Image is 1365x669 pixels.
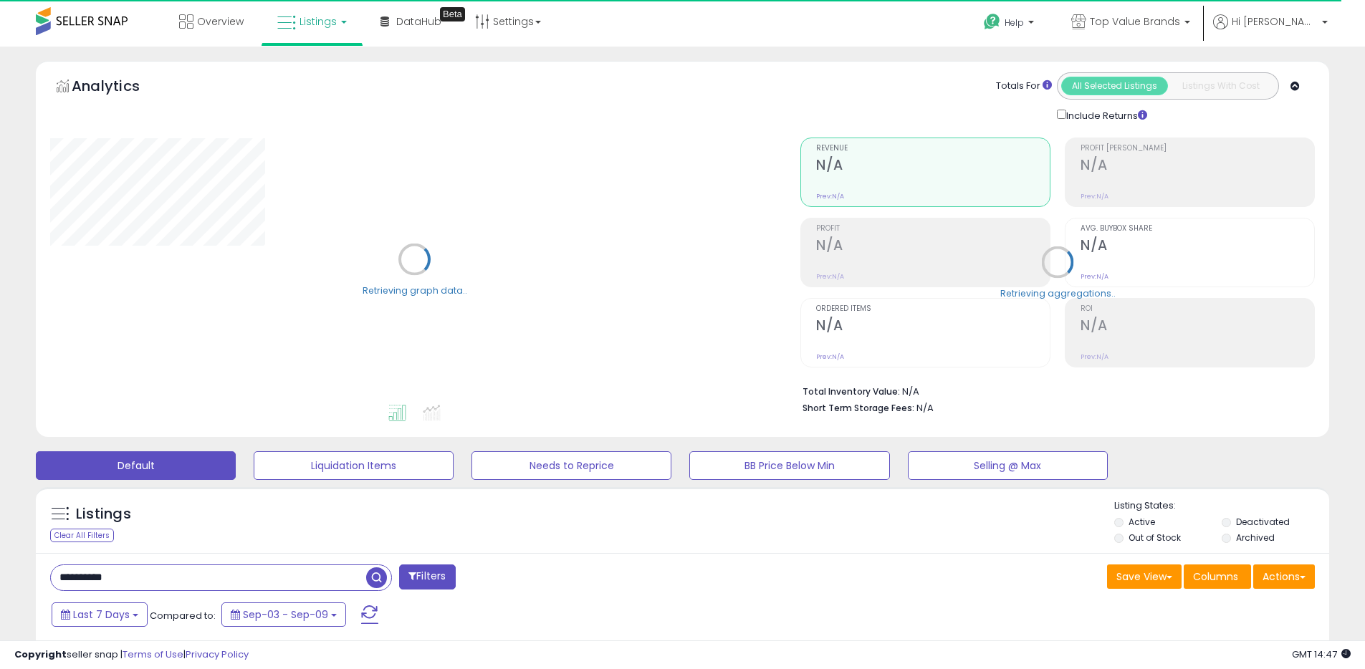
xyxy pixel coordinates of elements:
span: DataHub [396,14,441,29]
button: Columns [1184,564,1251,589]
button: Needs to Reprice [471,451,671,480]
label: Deactivated [1236,516,1290,528]
a: Privacy Policy [186,648,249,661]
span: Columns [1193,569,1238,584]
label: Active [1129,516,1155,528]
div: Totals For [996,80,1052,93]
a: Terms of Use [123,648,183,661]
div: Tooltip anchor [440,7,465,21]
span: Last 7 Days [73,607,130,622]
span: Help [1005,16,1024,29]
div: seller snap | | [14,648,249,662]
strong: Copyright [14,648,67,661]
div: Displaying 1 to 25 of 2148 items [1174,640,1315,653]
h5: Listings [76,504,131,524]
a: Hi [PERSON_NAME] [1213,14,1328,47]
label: Archived [1236,531,1275,544]
button: Filters [399,564,455,589]
button: Selling @ Max [908,451,1108,480]
button: All Selected Listings [1061,77,1168,95]
span: Listings [300,14,337,29]
button: Liquidation Items [254,451,454,480]
span: Hi [PERSON_NAME] [1232,14,1318,29]
button: Default [36,451,236,480]
h5: Analytics [72,76,168,100]
button: Last 7 Days [52,602,148,627]
div: Clear All Filters [50,529,114,542]
span: Compared to: [150,609,216,622]
p: Listing States: [1114,499,1329,513]
label: Out of Stock [1129,531,1181,544]
button: Listings With Cost [1167,77,1274,95]
button: Actions [1253,564,1315,589]
button: Sep-03 - Sep-09 [221,602,346,627]
button: Save View [1107,564,1182,589]
span: Overview [197,14,244,29]
span: Top Value Brands [1090,14,1180,29]
button: BB Price Below Min [689,451,889,480]
i: Get Help [983,13,1001,31]
div: Retrieving aggregations.. [1000,287,1116,299]
div: Include Returns [1046,107,1164,123]
span: 2025-09-17 14:47 GMT [1292,648,1351,661]
div: Retrieving graph data.. [363,284,467,297]
span: Sep-03 - Sep-09 [243,607,328,622]
a: Help [972,2,1048,47]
